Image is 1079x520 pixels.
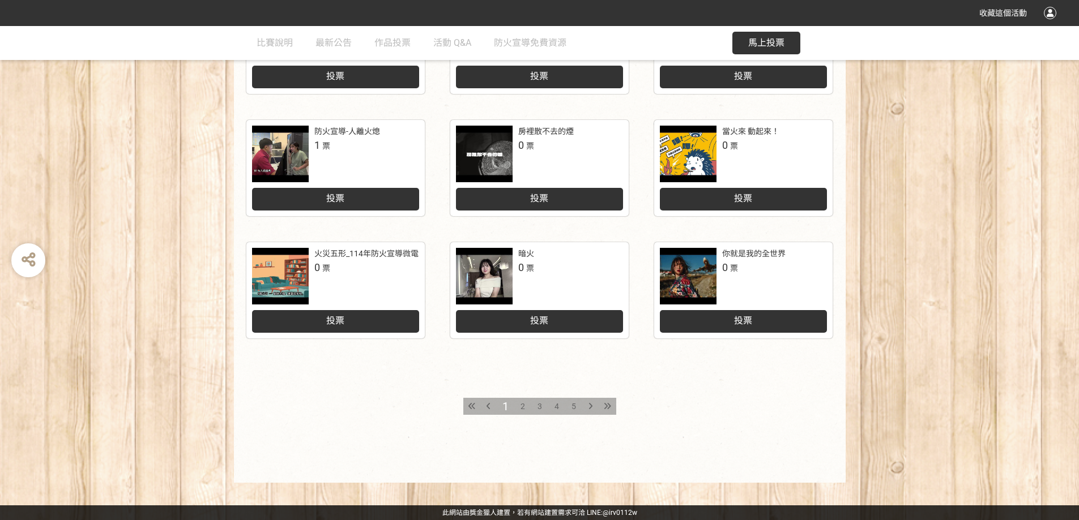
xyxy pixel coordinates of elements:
a: 暗火0票投票 [450,242,629,338]
a: 此網站由獎金獵人建置，若有網站建置需求 [442,509,572,517]
span: 投票 [326,315,344,326]
a: 最新公告 [315,26,352,60]
a: 比賽說明 [257,26,293,60]
span: 比賽說明 [257,37,293,48]
span: 投票 [530,71,548,81]
span: 投票 [326,193,344,204]
a: 作品投票 [374,26,411,60]
div: 火災五形_114年防火宣導微電影徵選競賽 [314,248,458,260]
span: 馬上投票 [748,37,784,48]
a: 房裡散不去的煙0票投票 [450,120,629,216]
span: 0 [518,139,524,151]
a: @irv0112w [603,509,637,517]
a: 活動 Q&A [433,26,471,60]
span: 0 [722,261,728,273]
button: 馬上投票 [732,32,800,54]
a: 你就是我的全世界0票投票 [654,242,833,338]
span: 投票 [734,315,752,326]
span: 2 [521,402,525,411]
span: 防火宣導免費資源 [494,37,566,48]
span: 票 [730,264,738,273]
span: 活動 Q&A [433,37,471,48]
span: 票 [730,141,738,151]
span: 投票 [326,71,344,81]
span: 投票 [530,193,548,204]
span: 投票 [734,193,752,204]
span: 0 [314,261,320,273]
span: 票 [322,141,330,151]
span: 票 [526,264,534,273]
span: 收藏這個活動 [979,8,1027,18]
span: 可洽 LINE: [442,509,637,517]
span: 1 [502,399,509,413]
span: 1 [314,139,320,151]
span: 票 [322,264,330,273]
span: 最新公告 [315,37,352,48]
span: 作品投票 [374,37,411,48]
div: 暗火 [518,248,534,260]
div: 你就是我的全世界 [722,248,786,260]
span: 0 [722,139,728,151]
span: 5 [572,402,576,411]
a: 防火宣導免費資源 [494,26,566,60]
span: 3 [538,402,542,411]
span: 4 [555,402,559,411]
a: 火災五形_114年防火宣導微電影徵選競賽0票投票 [246,242,425,338]
a: 當火來 動起來！0票投票 [654,120,833,216]
span: 投票 [530,315,548,326]
span: 投票 [734,71,752,81]
div: 防火宣導-人離火熄 [314,126,380,137]
div: 當火來 動起來！ [722,126,779,137]
a: 防火宣導-人離火熄1票投票 [246,120,425,216]
span: 0 [518,261,524,273]
div: 房裡散不去的煙 [518,126,574,137]
span: 票 [526,141,534,151]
